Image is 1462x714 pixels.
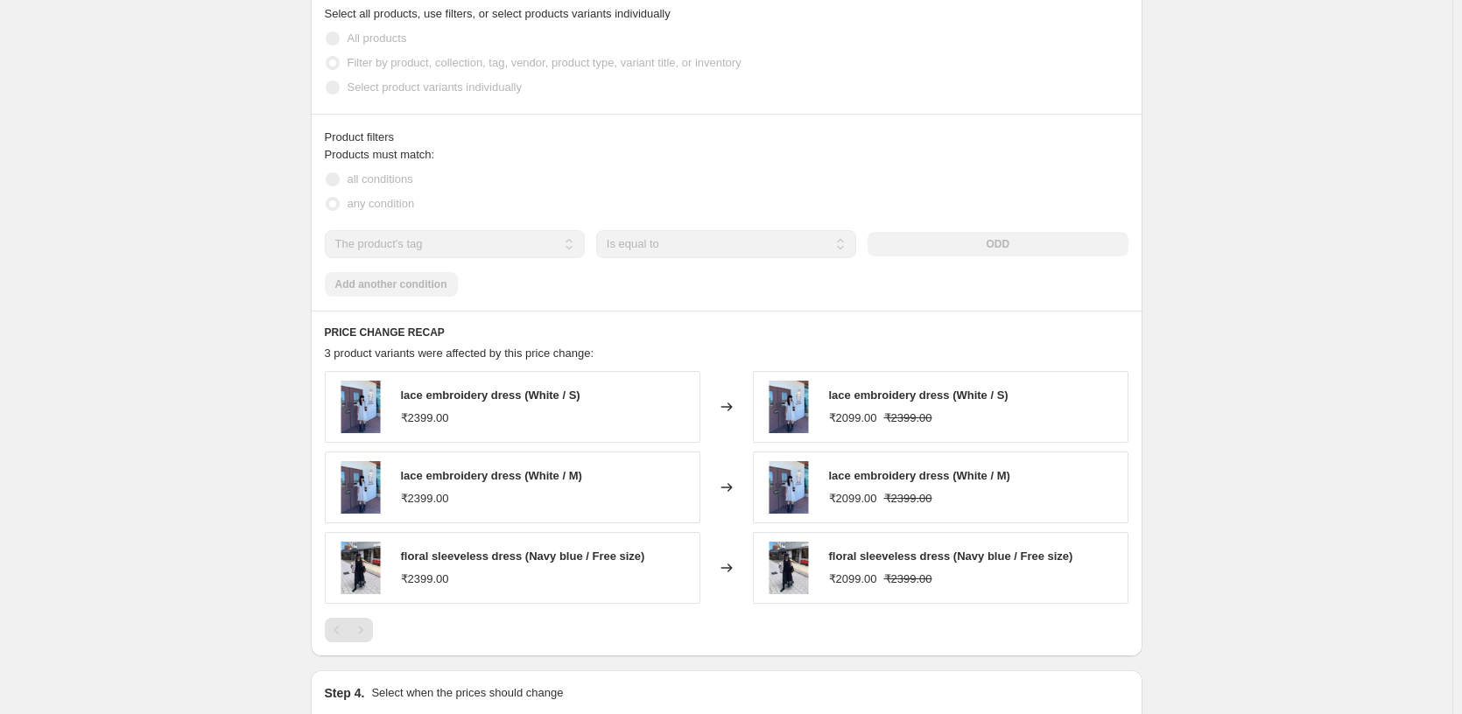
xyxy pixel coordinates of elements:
strike: ₹2399.00 [884,490,932,507]
span: Filter by product, collection, tag, vendor, product type, variant title, or inventory [348,56,742,69]
span: Select product variants individually [348,80,522,94]
span: floral sleeveless dress (Navy blue / Free size) [829,549,1073,563]
span: All products [348,31,407,45]
strike: ₹2399.00 [884,409,932,427]
img: w_shop_v12_133_1_ddb77b68-312c-499c-aaf5-99087dea4a0c_80x.jpg [334,542,387,594]
h6: PRICE CHANGE RECAP [325,325,1128,339]
span: 3 product variants were affected by this price change: [325,346,594,360]
span: floral sleeveless dress (Navy blue / Free size) [401,549,645,563]
nav: Pagination [325,618,373,642]
span: Select all products, use filters, or select products variants individually [325,7,671,20]
div: ₹2399.00 [401,409,449,427]
img: w_shop_v12_132_1_27c04277-24ba-4798-abbc-27326add69c8_80x.jpg [763,381,815,433]
span: lace embroidery dress (White / M) [829,469,1010,482]
p: Select when the prices should change [371,684,563,702]
span: any condition [348,197,415,210]
img: w_shop_v12_133_1_ddb77b68-312c-499c-aaf5-99087dea4a0c_80x.jpg [763,542,815,594]
div: ₹2099.00 [829,570,877,588]
strike: ₹2399.00 [884,570,932,588]
span: lace embroidery dress (White / S) [401,388,580,402]
div: ₹2399.00 [401,490,449,507]
div: ₹2399.00 [401,570,449,588]
img: w_shop_v12_132_1_27c04277-24ba-4798-abbc-27326add69c8_80x.jpg [334,381,387,433]
span: lace embroidery dress (White / M) [401,469,582,482]
span: all conditions [348,172,413,185]
img: w_shop_v12_132_1_27c04277-24ba-4798-abbc-27326add69c8_80x.jpg [334,461,387,514]
h2: Step 4. [325,684,365,702]
div: ₹2099.00 [829,490,877,507]
img: w_shop_v12_132_1_27c04277-24ba-4798-abbc-27326add69c8_80x.jpg [763,461,815,514]
div: ₹2099.00 [829,409,877,427]
span: lace embroidery dress (White / S) [829,388,1009,402]
div: Product filters [325,129,1128,146]
span: Products must match: [325,148,435,161]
